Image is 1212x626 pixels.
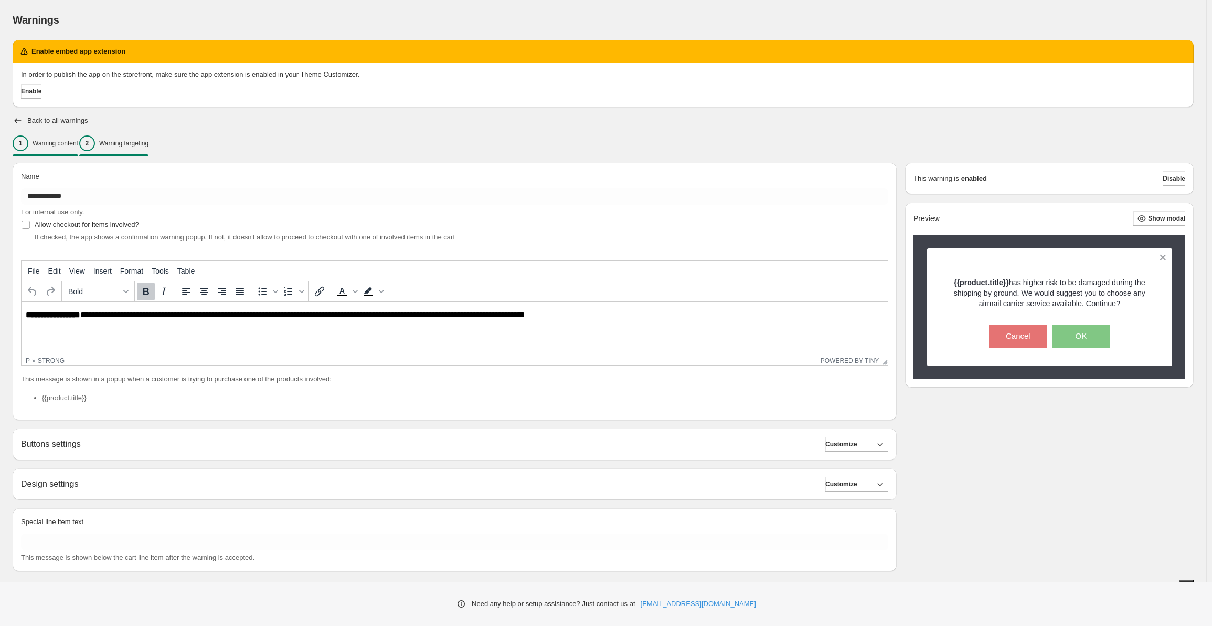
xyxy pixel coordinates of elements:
[33,139,78,148] p: Warning content
[825,477,888,492] button: Customize
[24,283,41,300] button: Undo
[21,69,1185,80] p: In order to publish the app on the storefront, make sure the app extension is enabled in your The...
[21,479,78,489] h2: Design settings
[945,277,1154,309] p: has higher risk to be damaged during the shipping by ground. We would suggest you to choose any a...
[42,393,888,403] li: {{product.title}}
[48,267,61,275] span: Edit
[21,439,81,449] h2: Buttons settings
[93,267,112,275] span: Insert
[359,283,386,300] div: Background color
[13,132,78,154] button: 1Warning content
[13,135,28,151] div: 1
[825,480,857,488] span: Customize
[913,214,940,223] h2: Preview
[21,518,83,526] span: Special line item text
[13,14,59,26] span: Warnings
[120,267,143,275] span: Format
[1148,214,1185,223] span: Show modal
[21,87,41,96] span: Enable
[64,283,132,300] button: Formats
[155,283,173,300] button: Italic
[21,172,39,180] span: Name
[333,283,359,300] div: Text color
[35,233,455,241] span: If checked, the app shows a confirmation warning popup. If not, it doesn't allow to proceed to ch...
[31,46,125,57] h2: Enable embed app extension
[79,135,95,151] div: 2
[253,283,280,300] div: Bullet list
[1052,325,1110,348] button: OK
[32,357,36,364] div: »
[35,221,139,228] span: Allow checkout for items involved?
[821,357,879,364] a: Powered by Tiny
[69,267,85,275] span: View
[989,325,1047,348] button: Cancel
[311,283,328,300] button: Insert/edit link
[177,267,195,275] span: Table
[879,356,888,365] div: Resize
[213,283,231,300] button: Align right
[28,267,40,275] span: File
[38,357,65,364] div: strong
[21,374,888,384] p: This message is shown in a popup when a customer is trying to purchase one of the products involved:
[79,132,148,154] button: 2Warning targeting
[280,283,306,300] div: Numbered list
[1179,580,1194,594] button: Save
[1133,211,1185,226] button: Show modal
[954,278,1009,287] strong: {{product.title}}
[68,287,120,296] span: Bold
[21,84,41,99] button: Enable
[22,302,888,356] iframe: Rich Text Area
[913,173,959,184] p: This warning is
[1163,174,1185,183] span: Disable
[26,357,30,364] div: p
[152,267,169,275] span: Tools
[177,283,195,300] button: Align left
[21,208,84,216] span: For internal use only.
[41,283,59,300] button: Redo
[195,283,213,300] button: Align center
[825,440,857,448] span: Customize
[99,139,148,148] p: Warning targeting
[1163,171,1185,186] button: Disable
[825,437,888,452] button: Customize
[21,554,254,561] span: This message is shown below the cart line item after the warning is accepted.
[961,173,987,184] strong: enabled
[137,283,155,300] button: Bold
[231,283,249,300] button: Justify
[27,117,88,125] h2: Back to all warnings
[641,599,756,609] a: [EMAIL_ADDRESS][DOMAIN_NAME]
